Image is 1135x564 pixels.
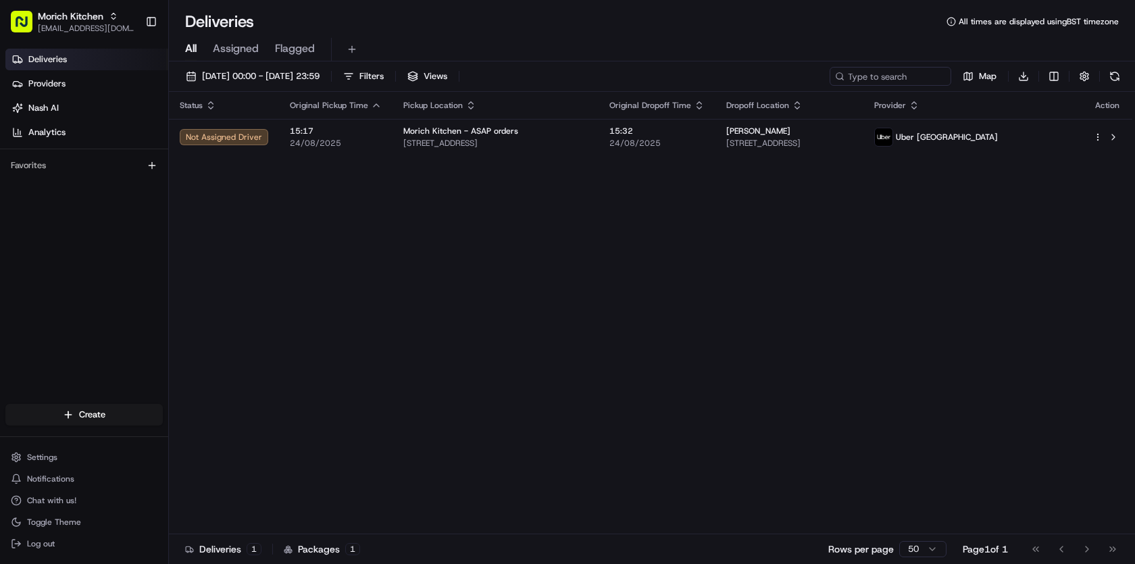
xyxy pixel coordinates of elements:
[726,138,853,149] span: [STREET_ADDRESS]
[5,5,140,38] button: Morich Kitchen[EMAIL_ADDRESS][DOMAIN_NAME]
[609,126,705,136] span: 15:32
[726,126,790,136] span: [PERSON_NAME]
[959,16,1119,27] span: All times are displayed using BST timezone
[284,542,360,556] div: Packages
[403,138,588,149] span: [STREET_ADDRESS]
[5,491,163,510] button: Chat with us!
[830,67,951,86] input: Type to search
[180,100,203,111] span: Status
[28,126,66,138] span: Analytics
[38,23,134,34] button: [EMAIL_ADDRESS][DOMAIN_NAME]
[213,41,259,57] span: Assigned
[27,495,76,506] span: Chat with us!
[5,534,163,553] button: Log out
[185,11,254,32] h1: Deliveries
[963,542,1008,556] div: Page 1 of 1
[609,100,691,111] span: Original Dropoff Time
[28,78,66,90] span: Providers
[874,100,906,111] span: Provider
[27,517,81,528] span: Toggle Theme
[28,102,59,114] span: Nash AI
[290,138,382,149] span: 24/08/2025
[5,513,163,532] button: Toggle Theme
[275,41,315,57] span: Flagged
[5,97,168,119] a: Nash AI
[27,473,74,484] span: Notifications
[290,100,368,111] span: Original Pickup Time
[290,126,382,136] span: 15:17
[5,404,163,426] button: Create
[180,67,326,86] button: [DATE] 00:00 - [DATE] 23:59
[185,41,197,57] span: All
[1093,100,1121,111] div: Action
[28,53,67,66] span: Deliveries
[27,538,55,549] span: Log out
[247,543,261,555] div: 1
[185,542,261,556] div: Deliveries
[875,128,892,146] img: uber-new-logo.jpeg
[337,67,390,86] button: Filters
[1105,67,1124,86] button: Refresh
[5,155,163,176] div: Favorites
[401,67,453,86] button: Views
[828,542,894,556] p: Rows per page
[403,100,463,111] span: Pickup Location
[202,70,320,82] span: [DATE] 00:00 - [DATE] 23:59
[79,409,105,421] span: Create
[359,70,384,82] span: Filters
[5,469,163,488] button: Notifications
[609,138,705,149] span: 24/08/2025
[5,448,163,467] button: Settings
[957,67,1003,86] button: Map
[5,49,168,70] a: Deliveries
[38,9,103,23] button: Morich Kitchen
[424,70,447,82] span: Views
[345,543,360,555] div: 1
[403,126,518,136] span: Morich Kitchen - ASAP orders
[896,132,998,143] span: Uber [GEOGRAPHIC_DATA]
[979,70,997,82] span: Map
[726,100,789,111] span: Dropoff Location
[27,452,57,463] span: Settings
[5,122,168,143] a: Analytics
[5,73,168,95] a: Providers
